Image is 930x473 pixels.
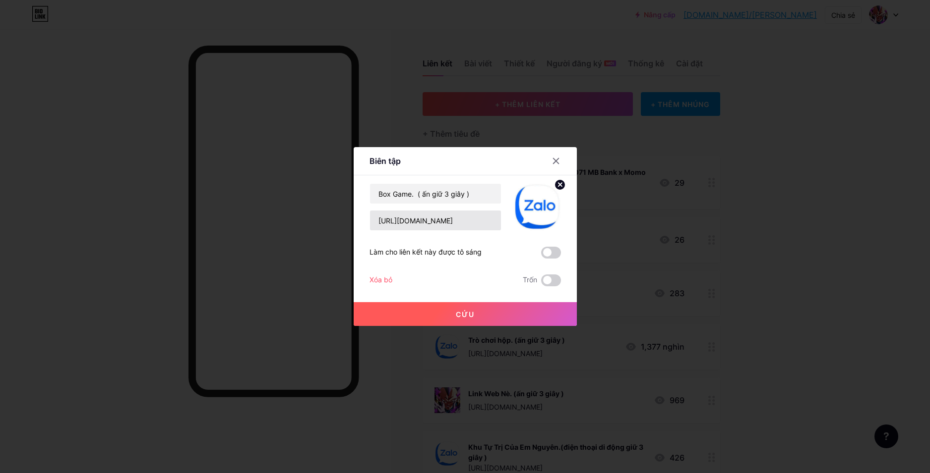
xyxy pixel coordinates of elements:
[456,310,475,318] font: Cứu
[370,184,501,204] input: Tiêu đề
[523,275,537,284] font: Trốn
[370,210,501,230] input: URL
[354,302,577,326] button: Cứu
[513,183,561,231] img: liên kết_hình thu nhỏ
[370,248,482,256] font: Làm cho liên kết này được tô sáng
[370,156,401,166] font: Biên tập
[370,275,392,284] font: Xóa bỏ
